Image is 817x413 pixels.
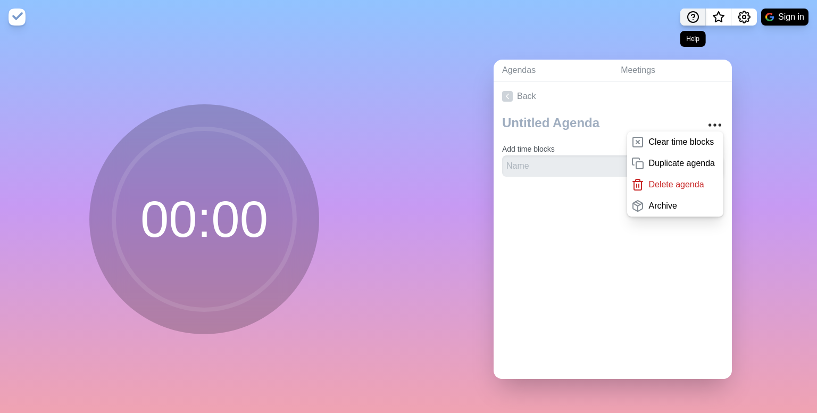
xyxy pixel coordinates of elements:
[765,13,774,21] img: google logo
[731,9,757,26] button: Settings
[680,9,706,26] button: Help
[494,60,612,81] a: Agendas
[648,157,715,170] p: Duplicate agenda
[502,145,555,153] label: Add time blocks
[704,114,726,136] button: More
[494,81,732,111] a: Back
[648,178,704,191] p: Delete agenda
[648,200,677,212] p: Archive
[706,9,731,26] button: What’s new
[9,9,26,26] img: timeblocks logo
[761,9,808,26] button: Sign in
[502,155,664,177] input: Name
[612,60,732,81] a: Meetings
[648,136,714,148] p: Clear time blocks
